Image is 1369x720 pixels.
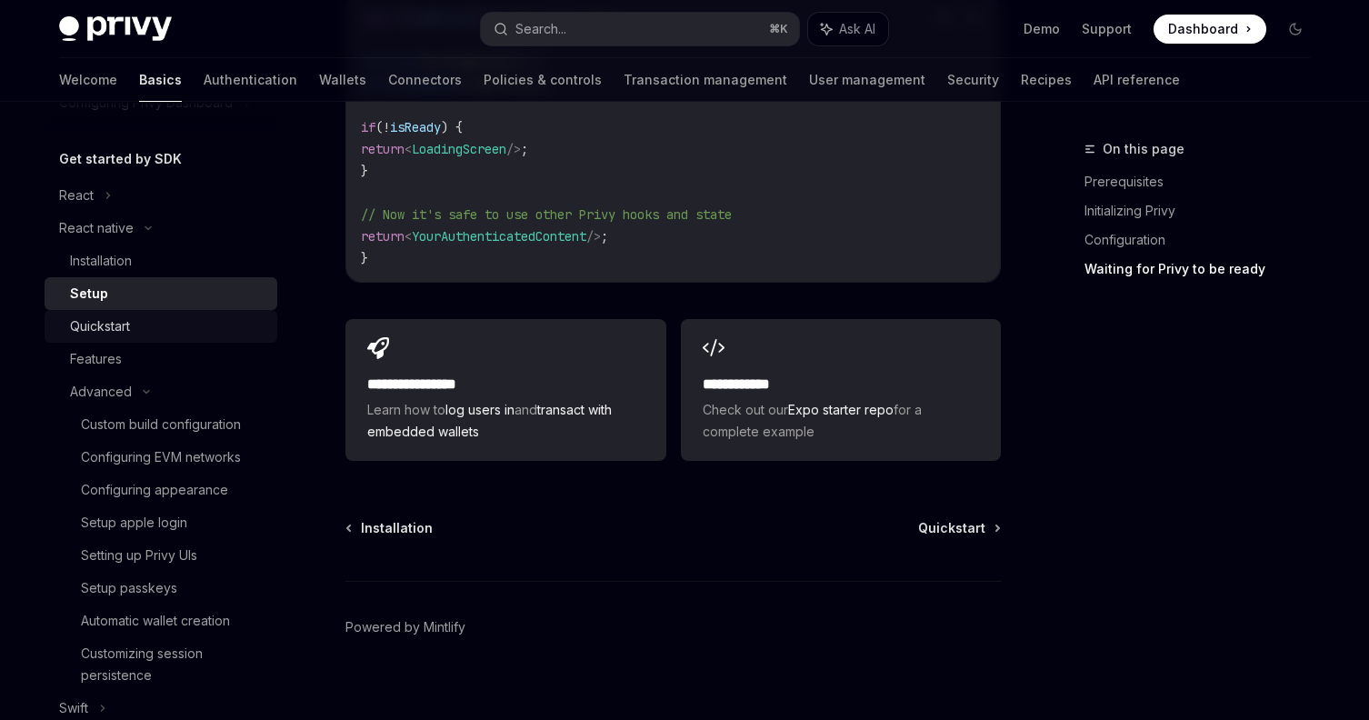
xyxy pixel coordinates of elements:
[515,18,566,40] div: Search...
[70,250,132,272] div: Installation
[601,228,608,245] span: ;
[204,58,297,102] a: Authentication
[375,119,383,135] span: (
[361,228,405,245] span: return
[808,13,888,45] button: Ask AI
[506,141,521,157] span: />
[45,572,277,605] a: Setup passkeys
[81,643,266,686] div: Customizing session persistence
[345,618,465,636] a: Powered by Mintlify
[347,519,433,537] a: Installation
[521,141,528,157] span: ;
[1024,20,1060,38] a: Demo
[405,141,412,157] span: <
[59,16,172,42] img: dark logo
[681,319,1001,461] a: **** **** **Check out ourExpo starter repofor a complete example
[45,474,277,506] a: Configuring appearance
[412,228,586,245] span: YourAuthenticatedContent
[1168,20,1238,38] span: Dashboard
[81,577,177,599] div: Setup passkeys
[81,545,197,566] div: Setting up Privy UIs
[1084,196,1324,225] a: Initializing Privy
[703,399,979,443] span: Check out our for a complete example
[947,58,999,102] a: Security
[45,539,277,572] a: Setting up Privy UIs
[788,402,894,417] a: Expo starter repo
[1094,58,1180,102] a: API reference
[388,58,462,102] a: Connectors
[1084,167,1324,196] a: Prerequisites
[441,119,463,135] span: ) {
[1281,15,1310,44] button: Toggle dark mode
[81,512,187,534] div: Setup apple login
[481,13,799,45] button: Search...⌘K
[1154,15,1266,44] a: Dashboard
[1021,58,1072,102] a: Recipes
[70,315,130,337] div: Quickstart
[361,119,375,135] span: if
[918,519,985,537] span: Quickstart
[319,58,366,102] a: Wallets
[361,250,368,266] span: }
[484,58,602,102] a: Policies & controls
[70,348,122,370] div: Features
[839,20,875,38] span: Ask AI
[45,245,277,277] a: Installation
[586,228,601,245] span: />
[1082,20,1132,38] a: Support
[45,408,277,441] a: Custom build configuration
[445,402,515,417] a: log users in
[769,22,788,36] span: ⌘ K
[45,506,277,539] a: Setup apple login
[81,610,230,632] div: Automatic wallet creation
[383,119,390,135] span: !
[809,58,925,102] a: User management
[70,381,132,403] div: Advanced
[45,637,277,692] a: Customizing session persistence
[81,446,241,468] div: Configuring EVM networks
[59,185,94,206] div: React
[59,697,88,719] div: Swift
[918,519,999,537] a: Quickstart
[70,283,108,305] div: Setup
[1084,255,1324,284] a: Waiting for Privy to be ready
[361,163,368,179] span: }
[361,206,732,223] span: // Now it's safe to use other Privy hooks and state
[81,479,228,501] div: Configuring appearance
[81,414,241,435] div: Custom build configuration
[1084,225,1324,255] a: Configuration
[345,319,665,461] a: **** **** **** *Learn how tolog users inandtransact with embedded wallets
[624,58,787,102] a: Transaction management
[45,441,277,474] a: Configuring EVM networks
[361,519,433,537] span: Installation
[367,399,644,443] span: Learn how to and
[1103,138,1184,160] span: On this page
[59,58,117,102] a: Welcome
[59,217,134,239] div: React native
[45,343,277,375] a: Features
[45,605,277,637] a: Automatic wallet creation
[405,228,412,245] span: <
[412,141,506,157] span: LoadingScreen
[139,58,182,102] a: Basics
[390,119,441,135] span: isReady
[59,148,182,170] h5: Get started by SDK
[361,141,405,157] span: return
[45,277,277,310] a: Setup
[45,310,277,343] a: Quickstart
